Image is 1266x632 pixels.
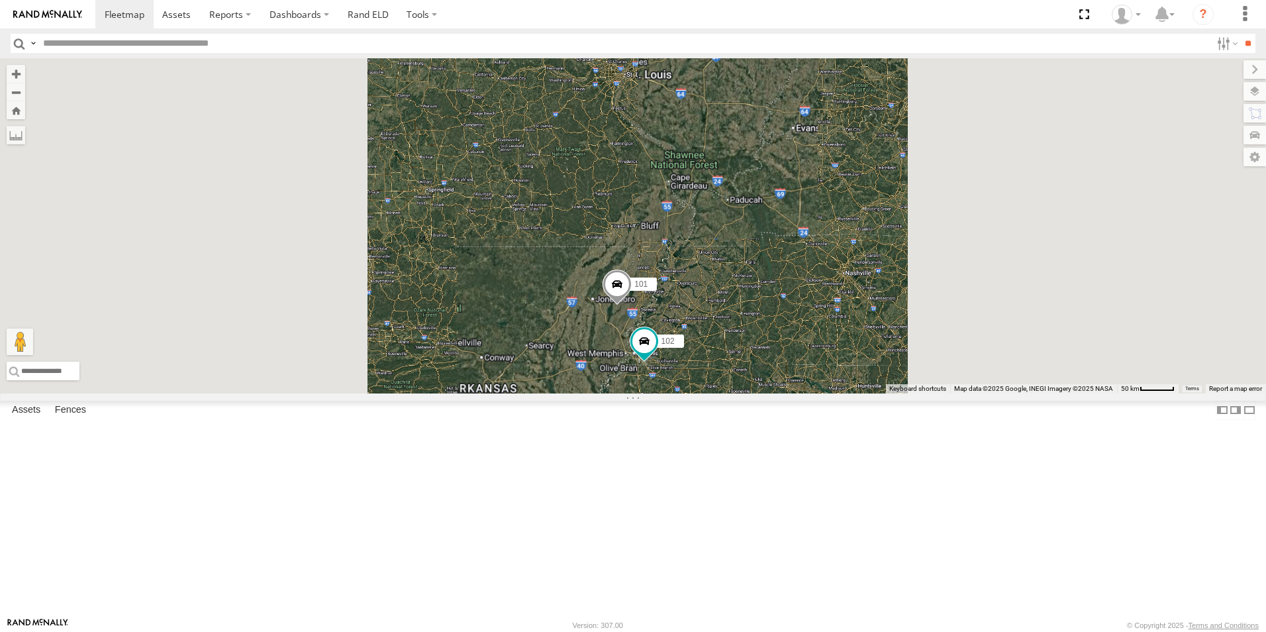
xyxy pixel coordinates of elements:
button: Keyboard shortcuts [889,384,946,394]
label: Map Settings [1243,148,1266,166]
button: Zoom Home [7,101,25,119]
a: Terms (opens in new tab) [1185,386,1199,392]
div: Version: 307.00 [573,621,623,629]
span: 50 km [1121,385,1140,392]
span: 101 [634,280,648,289]
span: Map data ©2025 Google, INEGI Imagery ©2025 NASA [954,385,1113,392]
a: Visit our Website [7,619,68,632]
label: Dock Summary Table to the Right [1229,401,1242,420]
div: Craig King [1107,5,1145,25]
label: Dock Summary Table to the Left [1216,401,1229,420]
button: Drag Pegman onto the map to open Street View [7,329,33,355]
button: Zoom in [7,65,25,83]
span: 102 [661,337,675,346]
label: Measure [7,126,25,144]
label: Search Query [28,34,38,53]
button: Zoom out [7,83,25,101]
a: Terms and Conditions [1189,621,1259,629]
img: rand-logo.svg [13,10,82,19]
a: Report a map error [1209,385,1262,392]
label: Assets [5,401,47,419]
label: Fences [48,401,93,419]
div: © Copyright 2025 - [1127,621,1259,629]
button: Map Scale: 50 km per 49 pixels [1117,384,1179,394]
label: Hide Summary Table [1243,401,1256,420]
label: Search Filter Options [1212,34,1240,53]
i: ? [1193,4,1214,25]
